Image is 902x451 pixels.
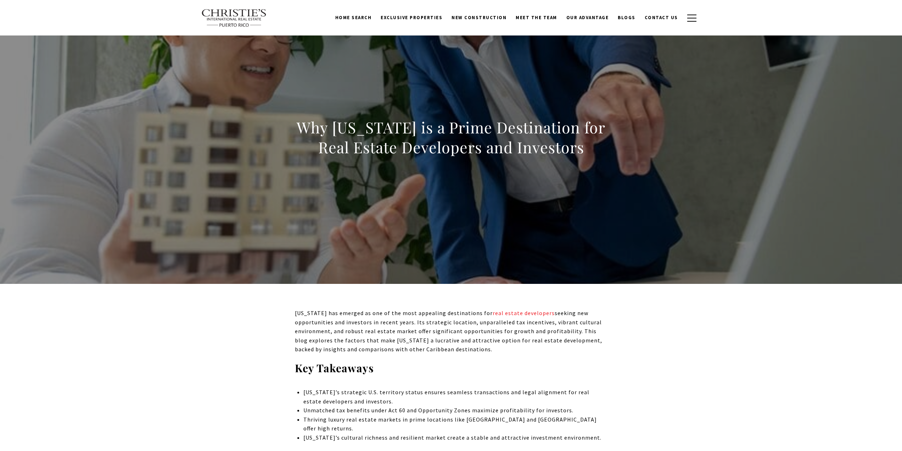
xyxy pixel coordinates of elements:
[295,117,607,157] h1: Why [US_STATE] is a Prime Destination for Real Estate Developers and Investors
[562,11,614,24] a: Our Advantage
[201,9,267,27] img: Christie's International Real Estate text transparent background
[376,11,447,24] a: Exclusive Properties
[303,406,607,415] p: Unmatched tax benefits under Act 60 and Opportunity Zones maximize profitability for investors.
[618,15,635,21] span: Blogs
[493,309,555,317] a: real estate developers
[511,11,562,24] a: Meet the Team
[295,361,374,375] strong: Key Takeaways
[566,15,609,21] span: Our Advantage
[645,15,678,21] span: Contact Us
[303,415,607,433] p: Thriving luxury real estate markets in prime locations like [GEOGRAPHIC_DATA] and [GEOGRAPHIC_DAT...
[381,15,442,21] span: Exclusive Properties
[303,388,607,406] p: [US_STATE]’s strategic U.S. territory status ensures seamless transactions and legal alignment fo...
[331,11,376,24] a: Home Search
[303,433,607,442] p: [US_STATE]’s cultural richness and resilient market create a stable and attractive investment env...
[295,309,607,354] p: [US_STATE] has emerged as one of the most appealing destinations for seeking new opportunities an...
[613,11,640,24] a: Blogs
[447,11,511,24] a: New Construction
[452,15,506,21] span: New Construction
